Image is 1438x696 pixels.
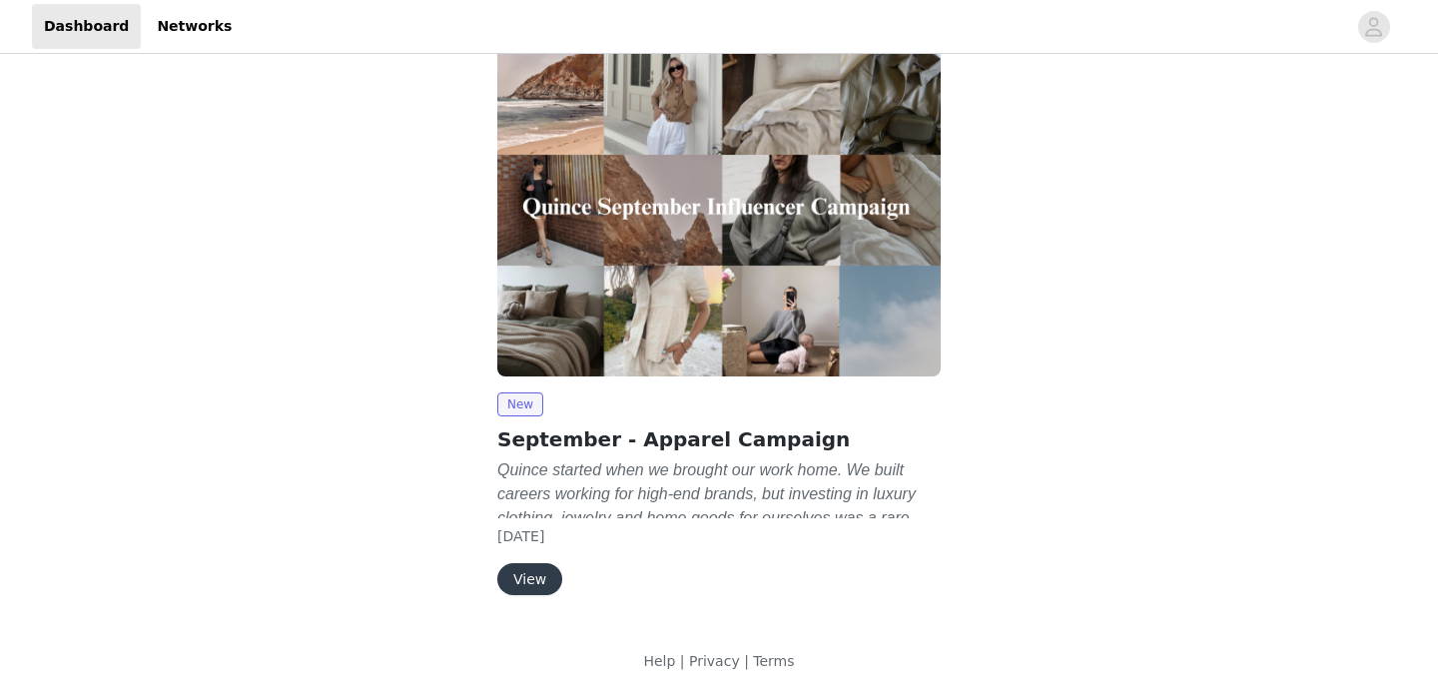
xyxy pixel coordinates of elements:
span: [DATE] [497,528,544,544]
div: avatar [1364,11,1383,43]
span: | [744,653,749,669]
button: View [497,563,562,595]
a: Networks [145,4,244,49]
a: View [497,572,562,587]
a: Privacy [689,653,740,669]
span: | [680,653,685,669]
a: Terms [753,653,794,669]
a: Dashboard [32,4,141,49]
h2: September - Apparel Campaign [497,424,941,454]
img: Quince [497,44,941,376]
em: Quince started when we brought our work home. We built careers working for high-end brands, but i... [497,461,923,598]
a: Help [643,653,675,669]
span: New [497,392,543,416]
